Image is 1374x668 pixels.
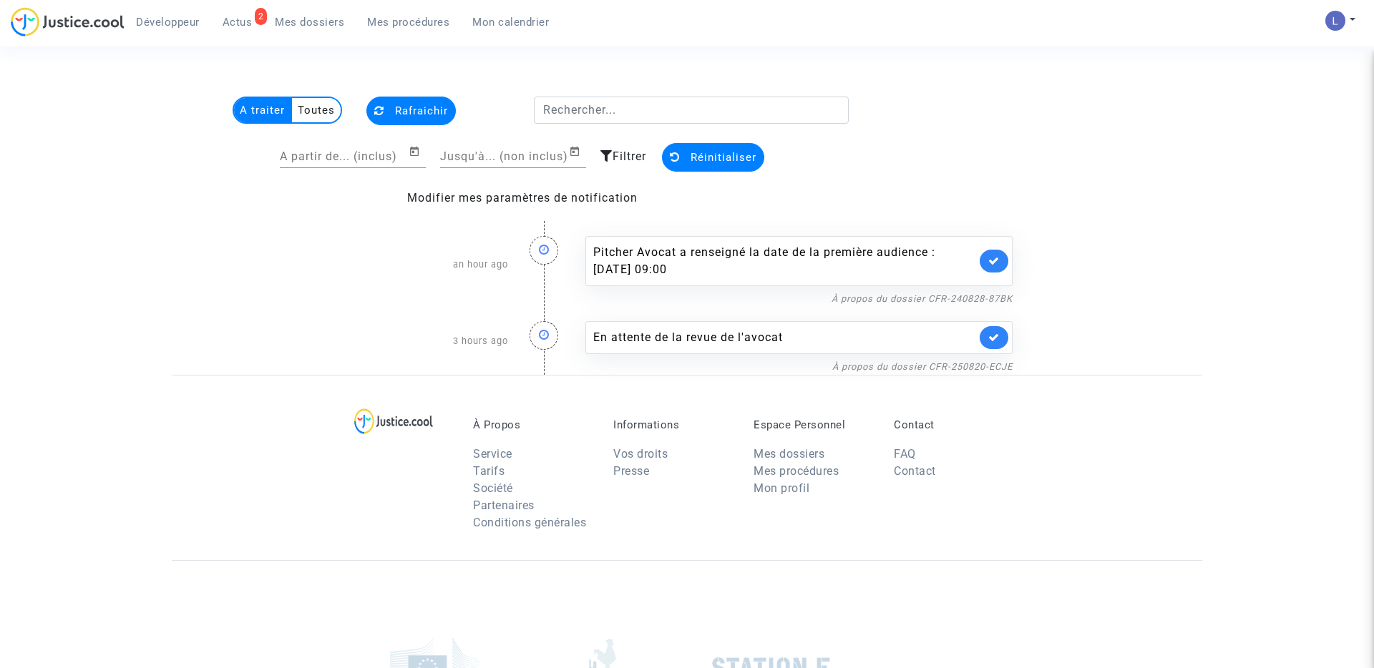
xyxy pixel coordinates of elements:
a: Mes dossiers [754,447,824,461]
multi-toggle-item: Toutes [292,98,341,122]
div: an hour ago [351,222,519,307]
a: Vos droits [613,447,668,461]
span: Mes dossiers [275,16,344,29]
a: Mon profil [754,481,809,495]
a: Mes procédures [356,11,461,33]
span: Réinitialiser [691,151,756,164]
a: FAQ [894,447,916,461]
p: Espace Personnel [754,418,872,431]
p: Informations [613,418,732,431]
div: 2 [255,8,268,25]
a: Presse [613,464,649,478]
a: Mon calendrier [461,11,560,33]
a: Mes procédures [754,464,839,478]
button: Réinitialiser [662,143,764,172]
a: Mes dossiers [263,11,356,33]
p: Contact [894,418,1013,431]
a: À propos du dossier CFR-240828-87BK [832,293,1013,304]
a: Partenaires [473,498,535,512]
a: Service [473,447,512,461]
span: Développeur [136,16,200,29]
a: Tarifs [473,464,505,478]
multi-toggle-item: A traiter [234,98,292,122]
div: En attente de la revue de l'avocat [593,329,976,346]
a: Contact [894,464,936,478]
a: Conditions générales [473,516,586,529]
a: À propos du dossier CFR-250820-ECJE [832,361,1013,372]
div: 3 hours ago [351,307,519,375]
input: Rechercher... [534,97,849,124]
button: Open calendar [569,143,586,160]
img: jc-logo.svg [11,7,125,36]
p: À Propos [473,418,592,431]
button: Rafraichir [366,97,456,125]
a: 2Actus [211,11,264,33]
img: logo-lg.svg [354,408,434,434]
img: AATXAJzI13CaqkJmx-MOQUbNyDE09GJ9dorwRvFSQZdH=s96-c [1325,11,1345,31]
span: Actus [223,16,253,29]
span: Mes procédures [367,16,449,29]
button: Open calendar [409,143,426,160]
a: Société [473,481,513,495]
a: Développeur [125,11,211,33]
div: Pitcher Avocat a renseigné la date de la première audience : [DATE] 09:00 [593,244,976,278]
span: Rafraichir [395,104,448,117]
span: Filtrer [613,149,646,163]
span: Mon calendrier [472,16,549,29]
a: Modifier mes paramètres de notification [407,191,638,205]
